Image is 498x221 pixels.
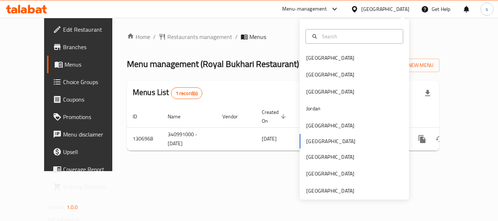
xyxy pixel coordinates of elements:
span: Menu disclaimer [63,130,121,139]
span: ID [133,112,147,121]
span: 1.0.0 [67,202,78,212]
span: Choice Groups [63,78,121,86]
span: Menus [65,60,121,69]
button: Add New Menu [383,59,439,72]
a: Upsell [47,143,127,161]
li: / [235,32,238,41]
li: / [153,32,156,41]
span: Edit Restaurant [63,25,121,34]
td: 340991000 - [DATE] [162,127,217,150]
div: [GEOGRAPHIC_DATA] [361,5,409,13]
a: Edit Restaurant [47,21,127,38]
span: Name [168,112,190,121]
div: [GEOGRAPHIC_DATA] [306,187,354,195]
a: Branches [47,38,127,56]
span: Promotions [63,113,121,121]
a: Promotions [47,108,127,126]
a: Menus [47,56,127,73]
span: 1 record(s) [171,90,202,97]
span: Restaurants management [167,32,232,41]
a: Grocery Checklist [47,178,127,196]
span: Vendor [222,112,247,121]
div: [GEOGRAPHIC_DATA] [306,71,354,79]
a: Choice Groups [47,73,127,91]
td: 1306968 [127,127,162,150]
div: [GEOGRAPHIC_DATA] [306,153,354,161]
div: Export file [419,84,436,102]
span: [DATE] [262,134,277,143]
div: Menu-management [282,5,327,13]
nav: breadcrumb [127,32,439,41]
span: Branches [63,43,121,51]
div: [GEOGRAPHIC_DATA] [306,88,354,96]
input: Search [319,32,398,40]
button: more [413,130,431,148]
span: Menus [249,32,266,41]
span: s [486,5,488,13]
a: Home [127,32,150,41]
h2: Menus List [133,87,202,99]
span: Menu management ( Royal Bukhari Restaurant ) [127,56,299,72]
a: Coverage Report [47,161,127,178]
span: Add New Menu [389,61,433,70]
span: Coupons [63,95,121,104]
a: Restaurants management [159,32,232,41]
span: Version: [48,202,66,212]
div: [GEOGRAPHIC_DATA] [306,170,354,178]
button: Change Status [431,130,448,148]
div: Total records count [171,87,203,99]
a: Menu disclaimer [47,126,127,143]
a: Coupons [47,91,127,108]
span: Upsell [63,147,121,156]
div: Jordan [306,104,320,113]
span: Coverage Report [63,165,121,174]
div: [GEOGRAPHIC_DATA] [306,122,354,130]
span: Grocery Checklist [63,182,121,191]
div: [GEOGRAPHIC_DATA] [306,54,354,62]
span: Created On [262,108,288,125]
